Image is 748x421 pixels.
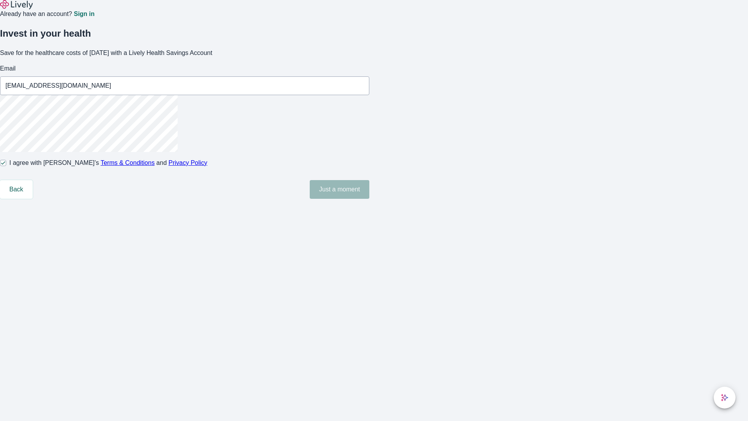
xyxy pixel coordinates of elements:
[169,159,208,166] a: Privacy Policy
[9,158,207,168] span: I agree with [PERSON_NAME]’s and
[101,159,155,166] a: Terms & Conditions
[74,11,94,17] a: Sign in
[714,387,736,409] button: chat
[721,394,729,402] svg: Lively AI Assistant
